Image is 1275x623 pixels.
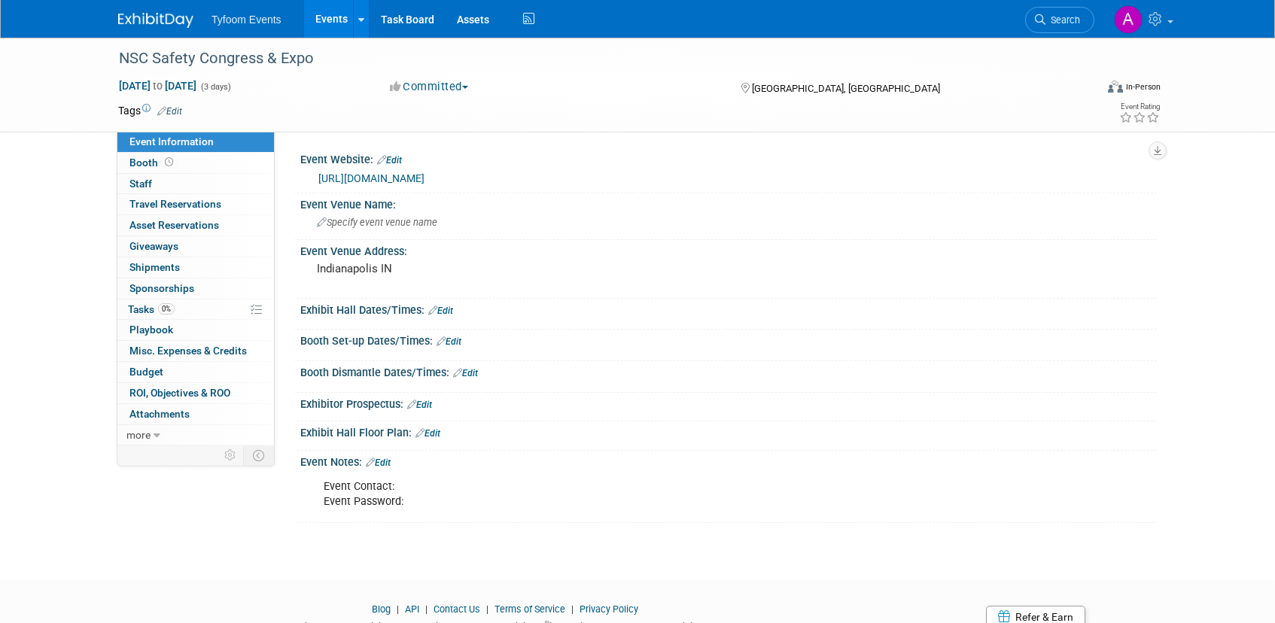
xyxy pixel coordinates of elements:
a: ROI, Objectives & ROO [117,383,274,403]
a: Edit [415,428,440,439]
span: Booth [129,157,176,169]
img: ExhibitDay [118,13,193,28]
a: Edit [407,400,432,410]
span: | [421,603,431,615]
div: Event Notes: [300,451,1157,470]
span: Booth not reserved yet [162,157,176,168]
a: Edit [157,106,182,117]
a: Sponsorships [117,278,274,299]
span: Budget [129,366,163,378]
a: Edit [377,155,402,166]
span: Search [1045,14,1080,26]
div: Event Venue Address: [300,240,1157,259]
span: Sponsorships [129,282,194,294]
span: (3 days) [199,82,231,92]
span: Tasks [128,303,175,315]
span: Specify event venue name [317,217,437,228]
span: [DATE] [DATE] [118,79,197,93]
span: [GEOGRAPHIC_DATA], [GEOGRAPHIC_DATA] [752,83,940,94]
span: Travel Reservations [129,198,221,210]
span: 0% [158,303,175,315]
img: Format-Inperson.png [1108,81,1123,93]
a: API [405,603,419,615]
a: Giveaways [117,236,274,257]
a: Travel Reservations [117,194,274,214]
a: Privacy Policy [580,603,638,615]
div: Booth Set-up Dates/Times: [300,330,1157,349]
a: Edit [366,457,391,468]
button: Committed [385,79,474,95]
a: Attachments [117,404,274,424]
span: Staff [129,178,152,190]
a: more [117,425,274,445]
span: | [393,603,403,615]
span: Event Information [129,135,214,147]
div: Event Format [1006,78,1161,101]
span: ROI, Objectives & ROO [129,387,230,399]
div: In-Person [1125,81,1161,93]
a: Blog [372,603,391,615]
a: Booth [117,153,274,173]
a: Budget [117,362,274,382]
td: Personalize Event Tab Strip [218,445,244,465]
div: Booth Dismantle Dates/Times: [300,361,1157,381]
div: Exhibit Hall Dates/Times: [300,299,1157,318]
span: | [482,603,492,615]
a: Asset Reservations [117,215,274,236]
span: to [151,80,165,92]
div: Event Contact: Event Password: [313,472,991,517]
a: Edit [428,305,453,316]
div: Event Venue Name: [300,193,1157,212]
a: Tasks0% [117,299,274,320]
span: Playbook [129,324,173,336]
a: Misc. Expenses & Credits [117,341,274,361]
span: Asset Reservations [129,219,219,231]
a: Shipments [117,257,274,278]
td: Tags [118,103,182,118]
a: Event Information [117,132,274,152]
div: Event Rating [1119,103,1160,111]
pre: Indianapolis IN [317,262,641,275]
span: | [568,603,577,615]
span: Giveaways [129,240,178,252]
a: Search [1025,7,1094,33]
div: NSC Safety Congress & Expo [114,45,1072,72]
a: Playbook [117,320,274,340]
a: Edit [453,368,478,378]
div: Exhibit Hall Floor Plan: [300,421,1157,441]
a: Staff [117,174,274,194]
a: Contact Us [434,603,480,615]
div: Exhibitor Prospectus: [300,393,1157,412]
span: Shipments [129,261,180,273]
img: Angie Nichols [1114,5,1143,34]
span: Tyfoom Events [211,14,281,26]
span: Attachments [129,408,190,420]
div: Event Website: [300,148,1157,168]
td: Toggle Event Tabs [244,445,275,465]
span: Misc. Expenses & Credits [129,345,247,357]
a: Terms of Service [494,603,565,615]
span: more [126,429,151,441]
a: Edit [437,336,461,347]
a: [URL][DOMAIN_NAME] [318,172,424,184]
